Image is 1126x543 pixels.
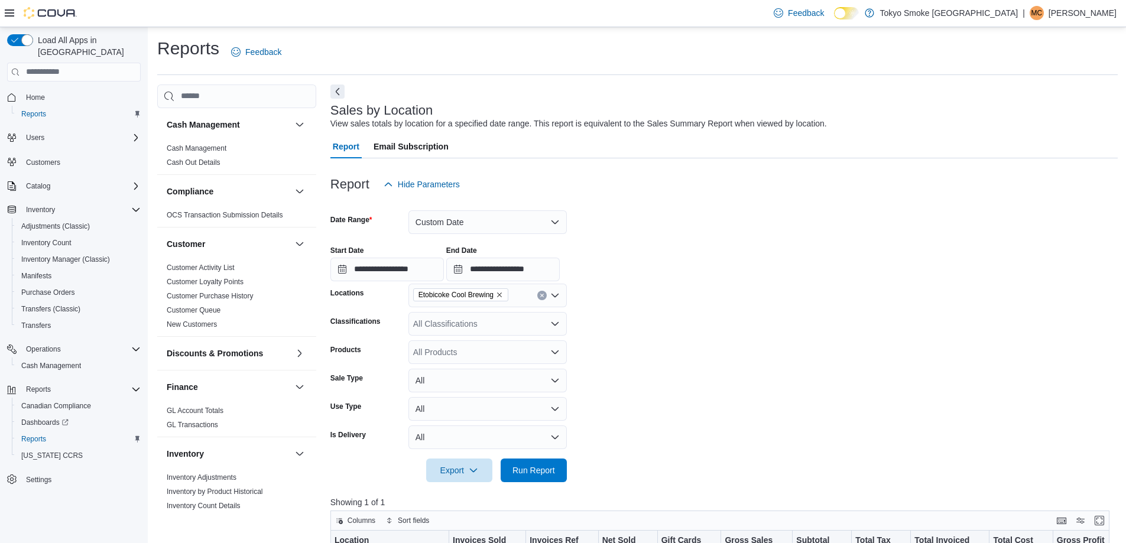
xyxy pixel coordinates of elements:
[17,399,141,413] span: Canadian Compliance
[501,459,567,482] button: Run Report
[21,131,49,145] button: Users
[293,184,307,199] button: Compliance
[26,93,45,102] span: Home
[433,459,485,482] span: Export
[167,407,223,415] a: GL Account Totals
[167,515,265,525] span: Inventory On Hand by Package
[1031,6,1043,20] span: MC
[21,418,69,427] span: Dashboards
[17,219,95,233] a: Adjustments (Classic)
[398,178,460,190] span: Hide Parameters
[12,357,145,374] button: Cash Management
[21,472,141,487] span: Settings
[17,448,141,463] span: Washington CCRS
[33,34,141,58] span: Load All Apps in [GEOGRAPHIC_DATA]
[167,278,244,286] a: Customer Loyalty Points
[17,448,87,463] a: [US_STATE] CCRS
[21,401,91,411] span: Canadian Compliance
[26,181,50,191] span: Catalog
[418,289,494,301] span: Etobicoke Cool Brewing
[17,318,56,333] a: Transfers
[167,263,235,272] span: Customer Activity List
[167,487,263,496] a: Inventory by Product Historical
[550,319,560,329] button: Open list of options
[167,381,290,393] button: Finance
[21,90,141,105] span: Home
[446,258,560,281] input: Press the down key to open a popover containing a calendar.
[24,7,77,19] img: Cova
[21,473,56,487] a: Settings
[167,238,290,250] button: Customer
[157,261,316,336] div: Customer
[21,154,141,169] span: Customers
[17,432,51,446] a: Reports
[167,420,218,430] span: GL Transactions
[245,46,281,58] span: Feedback
[26,475,51,485] span: Settings
[17,236,141,250] span: Inventory Count
[330,430,366,440] label: Is Delivery
[1092,513,1106,528] button: Enter fullscreen
[348,516,375,525] span: Columns
[26,385,51,394] span: Reports
[17,415,73,430] a: Dashboards
[398,516,429,525] span: Sort fields
[12,301,145,317] button: Transfers (Classic)
[834,7,859,19] input: Dark Mode
[331,513,380,528] button: Columns
[330,84,345,99] button: Next
[26,158,60,167] span: Customers
[167,502,241,510] a: Inventory Count Details
[17,252,141,266] span: Inventory Manager (Classic)
[330,402,361,411] label: Use Type
[167,406,223,415] span: GL Account Totals
[330,496,1118,508] p: Showing 1 of 1
[769,1,829,25] a: Feedback
[12,447,145,464] button: [US_STATE] CCRS
[167,487,263,496] span: Inventory by Product Historical
[330,258,444,281] input: Press the down key to open a popover containing a calendar.
[17,236,76,250] a: Inventory Count
[167,186,213,197] h3: Compliance
[167,186,290,197] button: Compliance
[1030,6,1044,20] div: Mitchell Catalano
[21,155,65,170] a: Customers
[12,218,145,235] button: Adjustments (Classic)
[2,471,145,488] button: Settings
[17,318,141,333] span: Transfers
[2,341,145,357] button: Operations
[157,37,219,60] h1: Reports
[167,158,220,167] span: Cash Out Details
[408,210,567,234] button: Custom Date
[17,399,96,413] a: Canadian Compliance
[21,321,51,330] span: Transfers
[26,344,61,354] span: Operations
[167,305,220,315] span: Customer Queue
[167,144,226,152] a: Cash Management
[537,291,547,300] button: Clear input
[167,306,220,314] a: Customer Queue
[21,304,80,314] span: Transfers (Classic)
[2,201,145,218] button: Inventory
[12,268,145,284] button: Manifests
[167,421,218,429] a: GL Transactions
[21,222,90,231] span: Adjustments (Classic)
[167,381,198,393] h3: Finance
[12,235,145,251] button: Inventory Count
[2,153,145,170] button: Customers
[167,291,254,301] span: Customer Purchase History
[374,135,449,158] span: Email Subscription
[330,177,369,191] h3: Report
[167,320,217,329] a: New Customers
[17,107,51,121] a: Reports
[333,135,359,158] span: Report
[1023,6,1025,20] p: |
[21,271,51,281] span: Manifests
[408,425,567,449] button: All
[21,361,81,370] span: Cash Management
[330,103,433,118] h3: Sales by Location
[408,369,567,392] button: All
[17,252,115,266] a: Inventory Manager (Classic)
[26,133,44,142] span: Users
